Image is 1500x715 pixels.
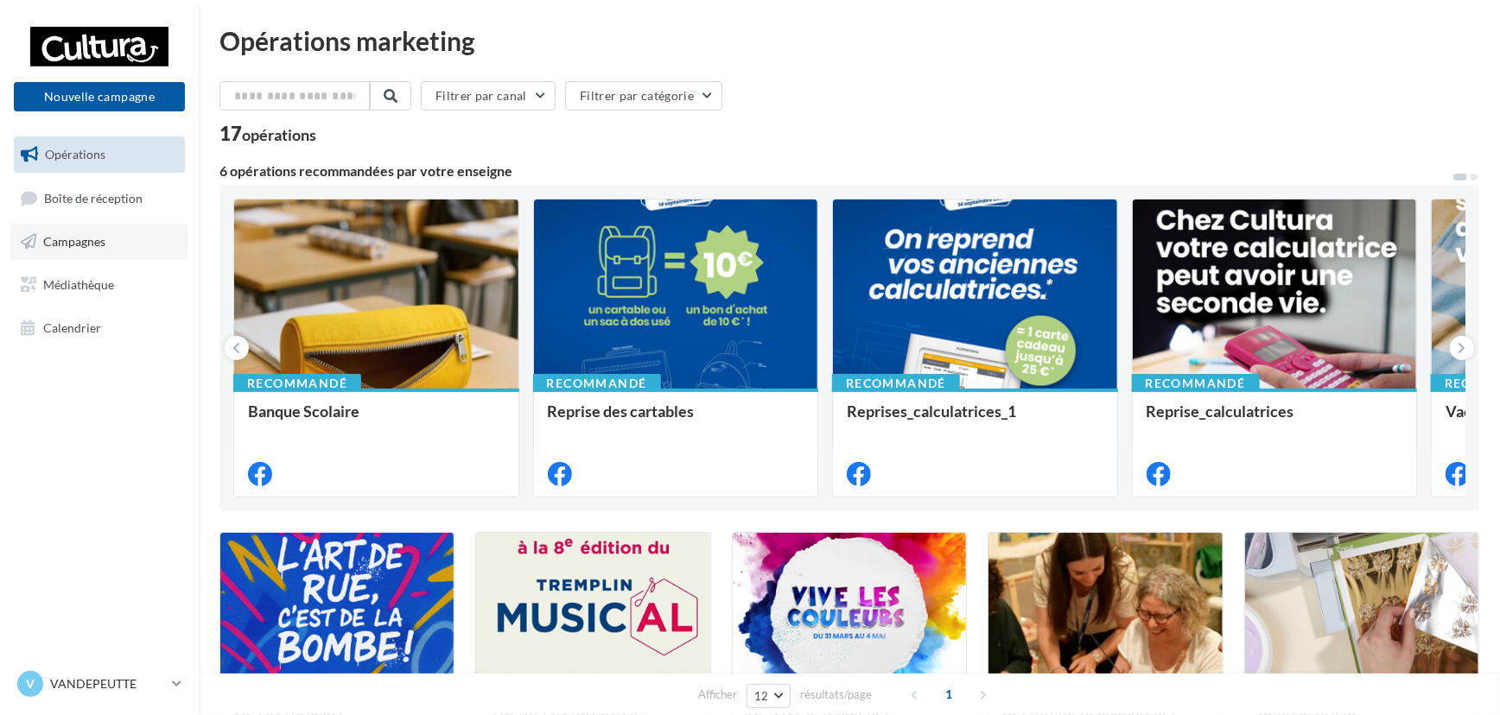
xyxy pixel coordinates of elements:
[43,320,101,334] span: Calendrier
[248,402,359,421] span: Banque Scolaire
[10,310,188,346] a: Calendrier
[832,374,960,393] div: Recommandé
[45,147,105,161] span: Opérations
[242,127,316,142] div: opérations
[548,402,695,421] span: Reprise des cartables
[10,224,188,260] a: Campagnes
[44,190,143,205] span: Boîte de réception
[533,374,661,393] div: Recommandé
[936,680,963,708] span: 1
[421,81,556,111] button: Filtrer par canal
[754,689,769,703] span: 12
[26,675,35,693] span: V
[698,687,737,703] span: Afficher
[14,668,185,700] a: V VANDEPEUTTE
[219,124,316,143] div: 17
[219,28,1479,54] div: Opérations marketing
[565,81,722,111] button: Filtrer par catégorie
[50,675,165,693] p: VANDEPEUTTE
[233,374,361,393] div: Recommandé
[43,234,105,249] span: Campagnes
[10,180,188,217] a: Boîte de réception
[847,402,1016,421] span: Reprises_calculatrices_1
[219,164,1452,178] div: 6 opérations recommandées par votre enseigne
[800,687,872,703] span: résultats/page
[747,684,791,708] button: 12
[14,82,185,111] button: Nouvelle campagne
[10,267,188,303] a: Médiathèque
[10,136,188,173] a: Opérations
[1147,402,1294,421] span: Reprise_calculatrices
[43,277,114,292] span: Médiathèque
[1132,374,1260,393] div: Recommandé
